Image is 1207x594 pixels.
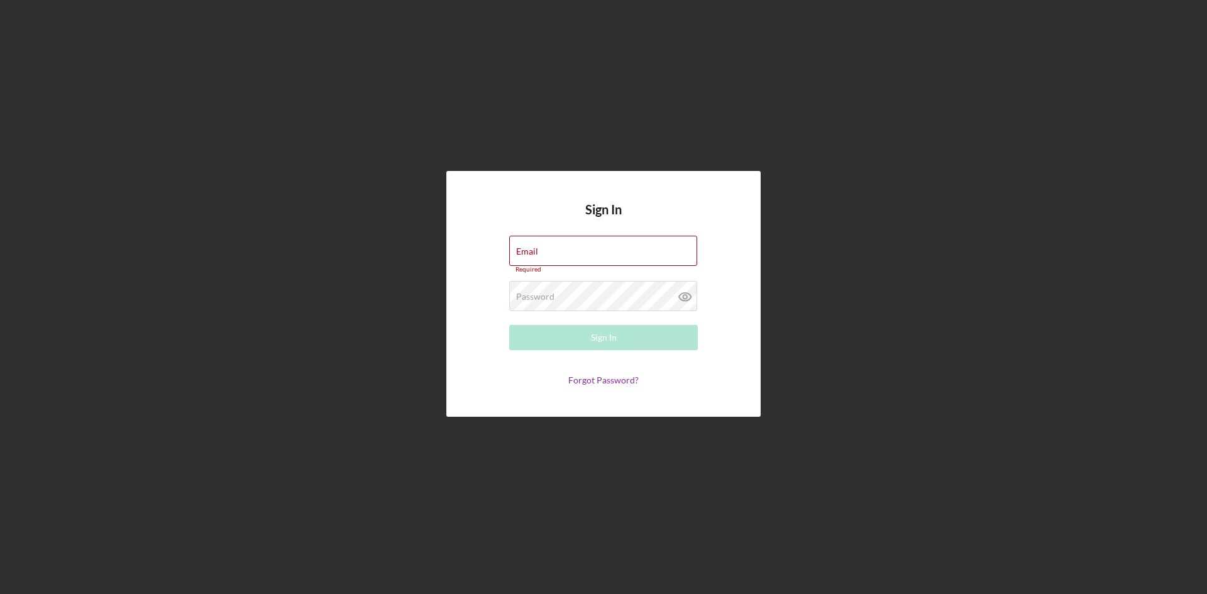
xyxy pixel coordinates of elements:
h4: Sign In [585,202,622,236]
label: Password [516,292,554,302]
button: Sign In [509,325,698,350]
div: Sign In [591,325,617,350]
label: Email [516,246,538,256]
div: Required [509,266,698,273]
a: Forgot Password? [568,375,639,385]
